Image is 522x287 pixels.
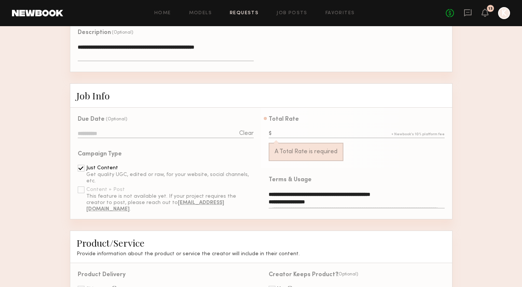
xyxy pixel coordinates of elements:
div: Campaign Type [78,151,122,157]
div: (Optional) [112,30,133,35]
a: Favorites [325,11,355,16]
a: Home [154,11,171,16]
a: Models [189,11,212,16]
div: This feature is not available yet. If your project requires the creator to post, please reach out... [86,194,253,212]
a: K [498,7,510,19]
div: (Optional) [337,272,358,277]
div: Total Rate [269,117,299,123]
div: Product Delivery [78,272,126,278]
div: Due Date [78,117,105,123]
a: Job Posts [277,11,308,16]
div: Clear [239,130,254,137]
div: Get quality UGC, edited or raw, for your website, social channels, etc. [86,172,253,185]
div: 13 [488,7,492,11]
div: A Total Rate is required [275,149,337,155]
b: [EMAIL_ADDRESS][DOMAIN_NAME] [86,200,224,212]
a: Requests [230,11,259,16]
div: Description [78,30,111,36]
span: Product/Service [77,237,145,249]
div: (Optional) [106,117,127,122]
h3: Provide information about the product or service the creator will include in their content. [77,251,446,257]
div: Just Content [86,166,118,171]
div: Content + Post [86,187,125,192]
div: Creator Keeps Product? [269,272,339,278]
span: Job Info [77,89,110,102]
div: Terms & Usage [269,177,312,183]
